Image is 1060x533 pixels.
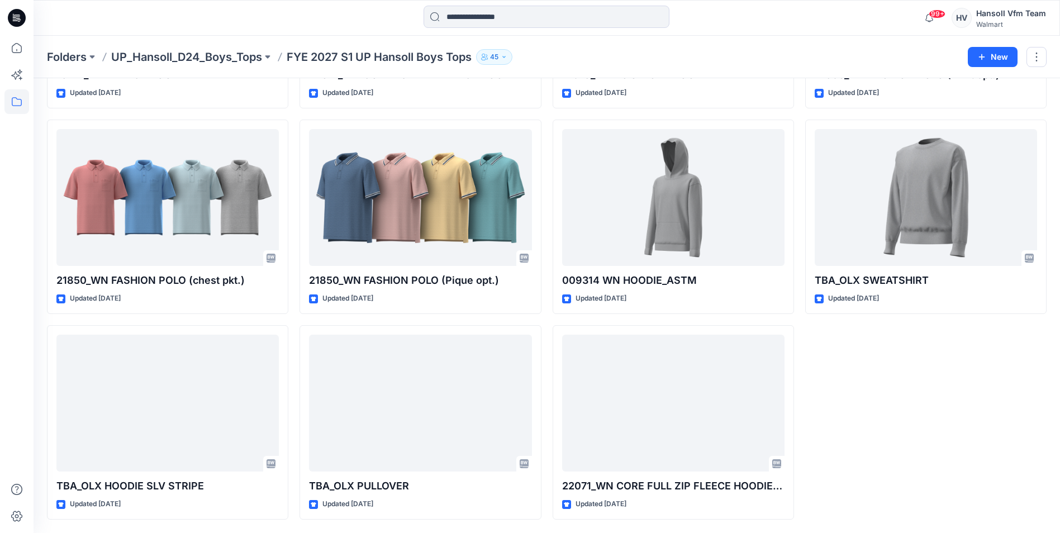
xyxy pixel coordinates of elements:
p: Updated [DATE] [70,87,121,99]
p: Updated [DATE] [322,87,373,99]
p: Updated [DATE] [70,498,121,510]
p: FYE 2027 S1 UP Hansoll Boys Tops [287,49,472,65]
a: TBA_OLX SWEATSHIRT [815,129,1037,266]
a: UP_Hansoll_D24_Boys_Tops [111,49,262,65]
p: Updated [DATE] [576,498,626,510]
p: TBA_OLX SWEATSHIRT [815,273,1037,288]
span: 99+ [929,9,945,18]
p: Updated [DATE] [576,87,626,99]
p: 21850_WN FASHION POLO (chest pkt.) [56,273,279,288]
p: TBA_OLX PULLOVER [309,478,531,494]
a: 22071_WN CORE FULL ZIP FLEECE HOODIE (Raglan opt) [562,335,785,472]
button: 45 [476,49,512,65]
p: 009314 WN HOODIE_ASTM [562,273,785,288]
button: New [968,47,1018,67]
a: TBA_OLX PULLOVER [309,335,531,472]
p: 22071_WN CORE FULL ZIP FLEECE HOODIE (Raglan opt) [562,478,785,494]
a: TBA_OLX HOODIE SLV STRIPE [56,335,279,472]
p: Updated [DATE] [828,293,879,304]
p: Updated [DATE] [576,293,626,304]
p: Updated [DATE] [70,293,121,304]
a: 009314 WN HOODIE_ASTM [562,129,785,266]
p: 45 [490,51,498,63]
a: 21850_WN FASHION POLO (chest pkt.) [56,129,279,266]
p: Updated [DATE] [322,498,373,510]
p: Updated [DATE] [322,293,373,304]
div: Walmart [976,20,1046,28]
a: Folders [47,49,87,65]
a: 21850_WN FASHION POLO (Pique opt.) [309,129,531,266]
div: Hansoll Vfm Team [976,7,1046,20]
p: TBA_OLX HOODIE SLV STRIPE [56,478,279,494]
p: 21850_WN FASHION POLO (Pique opt.) [309,273,531,288]
div: HV [952,8,972,28]
p: Updated [DATE] [828,87,879,99]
